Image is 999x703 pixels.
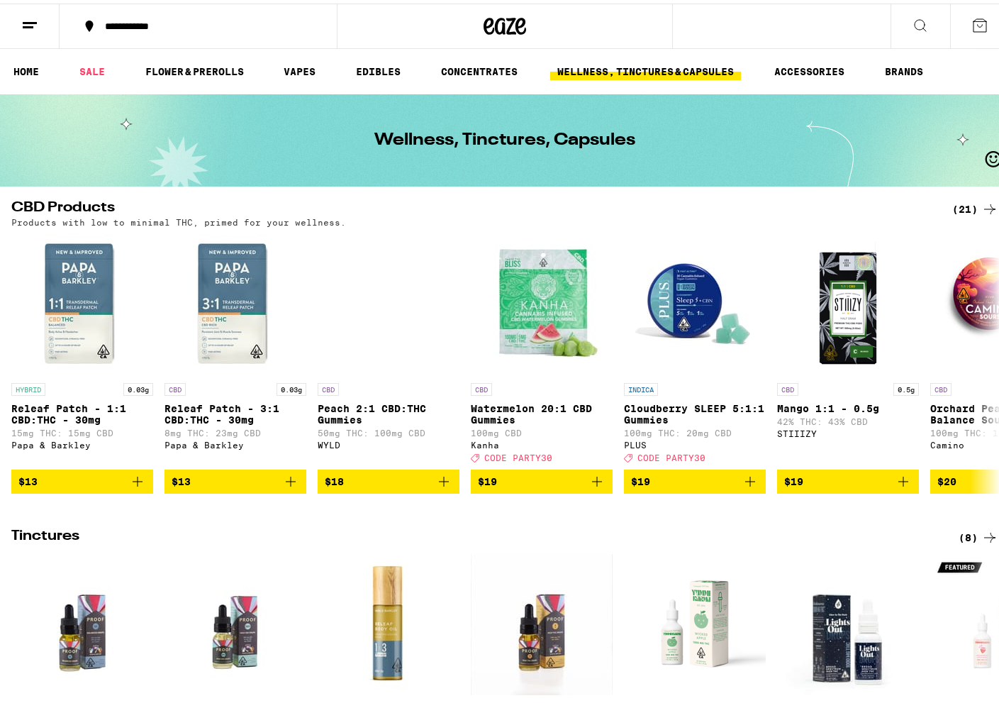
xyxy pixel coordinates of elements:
h2: CBD Products [11,197,929,214]
img: STIIIZY - Mango 1:1 - 0.5g [777,231,919,372]
button: Add to bag [11,466,153,490]
div: WYLD [318,437,459,446]
a: EDIBLES [349,60,408,77]
img: Yummi Karma - Wicked Apple Tincture - 1000mg [624,550,766,692]
p: HYBRID [11,380,45,392]
a: Open page for Cloudberry SLEEP 5:1:1 Gummies from PLUS [624,231,766,466]
img: Proof - 20:1 High CBD Tincture - 15mg [164,550,306,692]
span: $20 [937,472,956,484]
img: Papa & Barkley - 1:3 Releaf Body Oil - 300mg [318,550,459,692]
button: Add to bag [624,466,766,490]
a: Open page for Mango 1:1 - 0.5g from STIIIZY [777,231,919,466]
a: (8) [959,526,998,543]
h2: Tinctures [11,526,929,543]
button: Add to bag [164,466,306,490]
div: STIIIZY [777,426,919,435]
span: CODE PARTY30 [637,450,705,459]
button: Add to bag [777,466,919,490]
span: CODE PARTY30 [484,450,552,459]
span: $18 [325,472,344,484]
img: Proof - High Potency THC Tincture - 1000mg [471,550,613,692]
span: $19 [631,472,650,484]
a: HOME [6,60,46,77]
p: 0.03g [277,380,306,392]
p: CBD [930,380,951,392]
img: Proof - 1:1 THC:CBD Balanced Tincture - 300mg [11,550,153,692]
button: Add to bag [318,466,459,490]
p: 100mg CBD [471,425,613,434]
span: $19 [784,472,803,484]
p: Mango 1:1 - 0.5g [777,399,919,411]
p: 50mg THC: 100mg CBD [318,425,459,434]
p: Products with low to minimal THC, primed for your wellness. [11,214,346,223]
p: 15mg THC: 15mg CBD [11,425,153,434]
div: PLUS [624,437,766,446]
div: Papa & Barkley [11,437,153,446]
a: VAPES [277,60,323,77]
span: $13 [18,472,38,484]
p: INDICA [624,380,658,392]
p: 100mg THC: 20mg CBD [624,425,766,434]
span: $13 [172,472,191,484]
a: CONCENTRATES [434,60,525,77]
span: $19 [478,472,497,484]
p: CBD [164,380,186,392]
h1: Wellness, Tinctures, Capsules [374,128,635,145]
p: Releaf Patch - 3:1 CBD:THC - 30mg [164,399,306,422]
a: FLOWER & PREROLLS [138,60,251,77]
a: ACCESSORIES [767,60,852,77]
a: Open page for Peach 2:1 CBD:THC Gummies from WYLD [318,231,459,466]
p: 8mg THC: 23mg CBD [164,425,306,434]
p: CBD [777,380,798,392]
a: WELLNESS, TINCTURES & CAPSULES [550,60,741,77]
p: Releaf Patch - 1:1 CBD:THC - 30mg [11,399,153,422]
p: Cloudberry SLEEP 5:1:1 Gummies [624,399,766,422]
a: SALE [72,60,112,77]
img: Kanha - Watermelon 20:1 CBD Gummies [471,231,613,372]
span: Hi. Need any help? [9,10,102,21]
img: PLUS - Cloudberry SLEEP 5:1:1 Gummies [624,231,766,372]
img: WYLD - Peach 2:1 CBD:THC Gummies [318,231,459,372]
img: Yummi Karma - Lights Out Tincture - 1000mg [777,550,919,692]
p: 42% THC: 43% CBD [777,414,919,423]
a: Open page for Releaf Patch - 1:1 CBD:THC - 30mg from Papa & Barkley [11,231,153,466]
img: Papa & Barkley - Releaf Patch - 1:1 CBD:THC - 30mg [11,231,153,372]
a: (21) [952,197,998,214]
p: 0.03g [123,380,153,392]
button: Add to bag [471,466,613,490]
img: Papa & Barkley - Releaf Patch - 3:1 CBD:THC - 30mg [164,231,306,372]
a: BRANDS [878,60,930,77]
a: Open page for Watermelon 20:1 CBD Gummies from Kanha [471,231,613,466]
div: Kanha [471,437,613,446]
p: Peach 2:1 CBD:THC Gummies [318,399,459,422]
p: CBD [471,380,492,392]
p: 0.5g [893,380,919,392]
p: Watermelon 20:1 CBD Gummies [471,399,613,422]
a: Open page for Releaf Patch - 3:1 CBD:THC - 30mg from Papa & Barkley [164,231,306,466]
div: Papa & Barkley [164,437,306,446]
p: CBD [318,380,339,392]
